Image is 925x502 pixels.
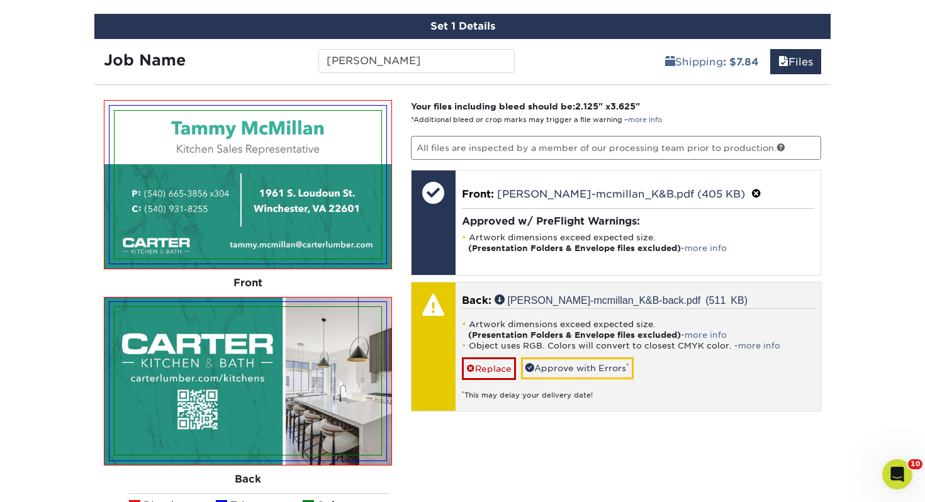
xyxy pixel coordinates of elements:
li: Artwork dimensions exceed expected size. - [462,232,815,254]
b: : $7.84 [723,56,759,68]
li: Object uses RGB. Colors will convert to closest CMYK color. - [462,340,815,351]
strong: Job Name [104,51,186,69]
strong: (Presentation Folders & Envelope files excluded) [468,330,681,340]
div: This may delay your delivery date! [462,380,815,401]
small: *Additional bleed or crop marks may trigger a file warning – [411,116,662,124]
span: 2.125 [575,101,598,111]
a: Shipping: $7.84 [657,49,767,74]
div: Front [104,269,392,297]
a: [PERSON_NAME]-mcmillan_K&B-back.pdf (511 KB) [495,294,748,304]
span: shipping [665,56,675,68]
li: Artwork dimensions exceed expected size. - [462,319,815,340]
p: All files are inspected by a member of our processing team prior to production. [411,136,822,160]
a: Approve with Errors* [521,357,634,379]
a: more info [738,341,780,350]
iframe: Intercom live chat [882,459,912,489]
input: Enter a job name [318,49,514,73]
a: Files [770,49,821,74]
a: more info [685,330,727,340]
h4: Approved w/ PreFlight Warnings: [462,215,815,227]
strong: Your files including bleed should be: " x " [411,101,640,111]
strong: (Presentation Folders & Envelope files excluded) [468,243,681,253]
span: Front: [462,188,494,200]
a: more info [685,243,727,253]
span: 10 [908,459,922,469]
a: more info [628,116,662,124]
a: [PERSON_NAME]-mcmillan_K&B.pdf (405 KB) [497,188,745,200]
div: Back [104,466,392,493]
div: Set 1 Details [94,14,831,39]
span: files [778,56,788,68]
span: Back: [462,294,491,306]
a: Replace [462,357,516,379]
span: 3.625 [610,101,636,111]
